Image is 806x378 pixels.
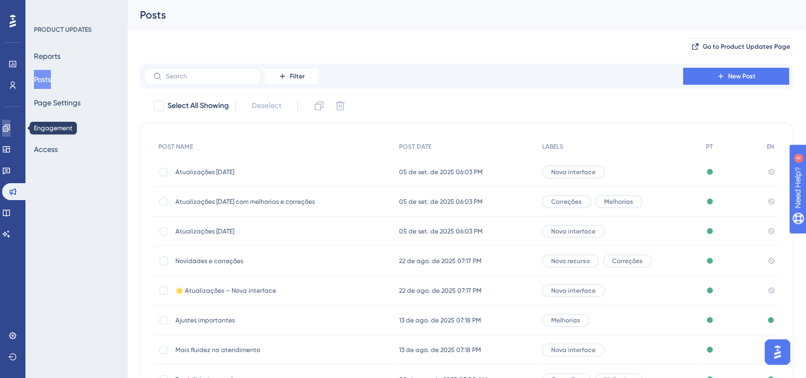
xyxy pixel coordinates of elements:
span: Mais fluidez no atendimento [175,346,345,354]
input: Search [166,73,252,80]
button: Filter [265,68,318,85]
button: Go to Product Updates Page [687,38,793,55]
span: POST DATE [399,142,431,151]
span: Filter [290,72,305,80]
span: Go to Product Updates Page [703,42,790,51]
span: Nova interface [551,227,596,236]
span: Select All Showing [167,100,229,112]
span: New Post [728,72,756,80]
iframe: UserGuiding AI Assistant Launcher [761,336,793,368]
span: PT [706,142,713,151]
span: 13 de ago. de 2025 07:18 PM [399,316,481,325]
span: Correções [612,257,643,265]
button: Posts [34,70,51,89]
span: Nova interface [551,286,596,295]
span: Ajustes importantes [175,316,345,325]
span: Nova interface [551,346,596,354]
span: 13 de ago. de 2025 07:18 PM [399,346,481,354]
span: Atualizações [DATE] [175,227,345,236]
button: New Post [683,68,789,85]
span: 22 de ago. de 2025 07:17 PM [399,286,482,295]
button: Page Settings [34,93,81,112]
div: Posts [140,7,767,22]
span: 22 de ago. de 2025 07:17 PM [399,257,482,265]
span: Deselect [252,100,281,112]
span: Atualizações [DATE] com melhorias e correções [175,197,345,206]
span: Novo recurso [551,257,590,265]
span: Nova interface [551,168,596,176]
span: POST NAME [158,142,193,151]
button: Reports [34,47,60,66]
span: 🌟 Atualizações – Nova interface [175,286,345,295]
span: Novidades e correções [175,257,345,265]
span: 05 de set. de 2025 06:03 PM [399,197,483,206]
span: EN [767,142,774,151]
button: Deselect [242,96,291,115]
span: LABELS [542,142,563,151]
span: Atualizações [DATE] [175,168,345,176]
span: Melhorias [604,197,633,206]
span: Correções [551,197,582,206]
div: PRODUCT UPDATES [34,25,92,34]
span: Need Help? [25,3,66,15]
span: 05 de set. de 2025 06:03 PM [399,227,483,236]
button: Domain [34,116,60,136]
span: 05 de set. de 2025 06:03 PM [399,168,483,176]
button: Access [34,140,58,159]
div: 4 [74,5,77,14]
span: Melhorias [551,316,580,325]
